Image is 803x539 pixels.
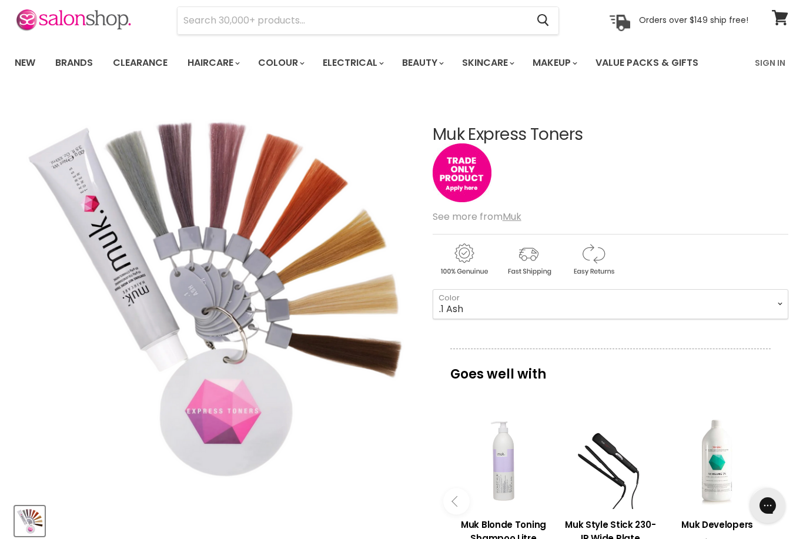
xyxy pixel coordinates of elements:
[179,51,247,75] a: Haircare
[450,349,771,387] p: Goes well with
[177,6,559,35] form: Product
[393,51,451,75] a: Beauty
[6,51,44,75] a: New
[16,507,44,535] img: Muk Express Toners
[453,51,521,75] a: Skincare
[433,210,521,223] span: See more from
[433,143,491,202] img: tradeonly_small.jpg
[13,503,415,536] div: Product thumbnails
[670,509,765,537] a: View product:Muk Developers
[524,51,584,75] a: Makeup
[587,51,707,75] a: Value Packs & Gifts
[433,242,495,277] img: genuine.gif
[249,51,312,75] a: Colour
[562,242,624,277] img: returns.gif
[748,51,792,75] a: Sign In
[6,46,728,80] ul: Main menu
[639,15,748,25] p: Orders over $149 ship free!
[178,7,527,34] input: Search
[744,484,791,527] iframe: Gorgias live chat messenger
[15,96,413,495] div: Muk Express Toners image. Click or Scroll to Zoom.
[46,51,102,75] a: Brands
[670,518,765,531] h3: Muk Developers
[503,210,521,223] a: Muk
[433,126,788,144] h1: Muk Express Toners
[15,506,45,536] button: Muk Express Toners
[314,51,391,75] a: Electrical
[527,7,558,34] button: Search
[104,51,176,75] a: Clearance
[497,242,560,277] img: shipping.gif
